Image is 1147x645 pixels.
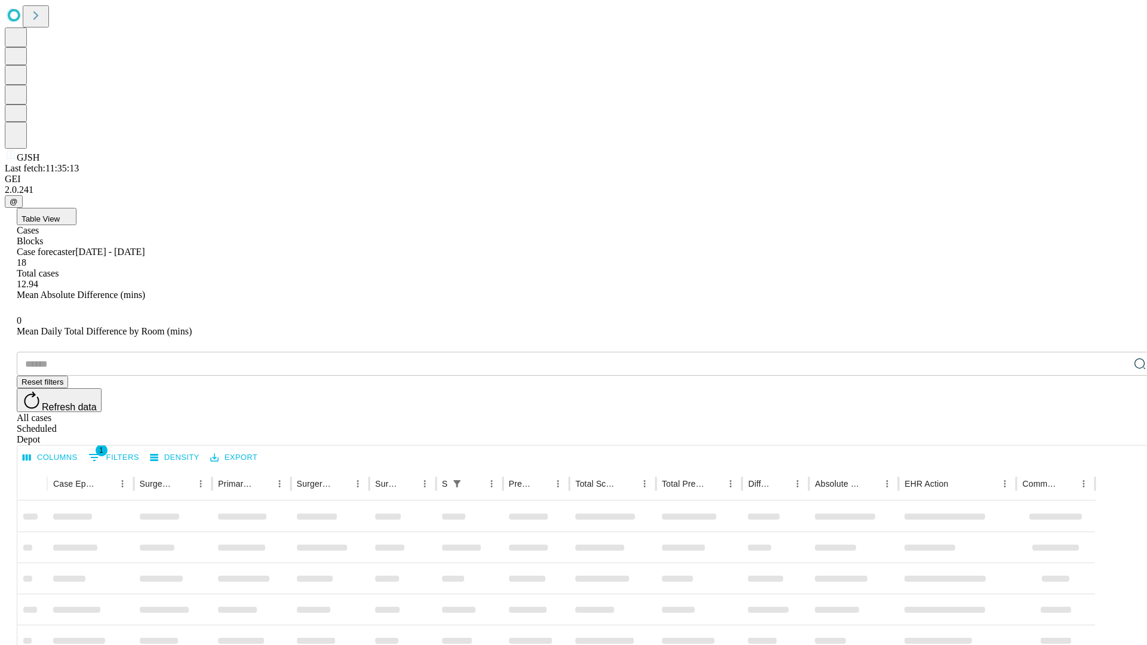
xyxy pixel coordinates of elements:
button: Export [207,449,260,467]
button: Menu [1075,475,1092,492]
button: Sort [254,475,271,492]
div: Case Epic Id [53,479,96,489]
button: Sort [467,475,483,492]
button: Refresh data [17,388,102,412]
button: Sort [400,475,416,492]
div: EHR Action [904,479,948,489]
span: Mean Absolute Difference (mins) [17,290,145,300]
button: Menu [114,475,131,492]
button: Sort [862,475,879,492]
button: Menu [636,475,653,492]
button: Menu [879,475,895,492]
button: Menu [550,475,566,492]
button: Density [147,449,203,467]
span: Case forecaster [17,247,75,257]
span: 1 [96,444,108,456]
button: Sort [619,475,636,492]
div: Comments [1022,479,1057,489]
div: Total Scheduled Duration [575,479,618,489]
span: 12.94 [17,279,38,289]
button: Menu [192,475,209,492]
button: Show filters [85,448,142,467]
button: Menu [996,475,1013,492]
button: Show filters [449,475,465,492]
button: Reset filters [17,376,68,388]
div: 2.0.241 [5,185,1142,195]
span: Mean Daily Total Difference by Room (mins) [17,326,192,336]
button: Sort [176,475,192,492]
div: Surgeon Name [140,479,174,489]
button: Menu [483,475,500,492]
div: Surgery Name [297,479,332,489]
div: Predicted In Room Duration [509,479,532,489]
span: 0 [17,315,22,325]
button: Menu [722,475,739,492]
button: Sort [533,475,550,492]
div: 1 active filter [449,475,465,492]
button: Sort [772,475,789,492]
span: [DATE] - [DATE] [75,247,145,257]
div: Surgery Date [375,479,398,489]
button: Sort [1059,475,1075,492]
button: Select columns [20,449,81,467]
div: Total Predicted Duration [662,479,705,489]
button: Menu [416,475,433,492]
button: Table View [17,208,76,225]
span: @ [10,197,18,206]
div: Difference [748,479,771,489]
span: 18 [17,257,26,268]
div: Scheduled In Room Duration [442,479,447,489]
button: @ [5,195,23,208]
div: Absolute Difference [815,479,861,489]
span: Refresh data [42,402,97,412]
button: Menu [349,475,366,492]
div: GEI [5,174,1142,185]
button: Sort [333,475,349,492]
button: Sort [949,475,966,492]
span: Last fetch: 11:35:13 [5,163,79,173]
span: GJSH [17,152,39,162]
span: Reset filters [22,377,63,386]
button: Sort [97,475,114,492]
button: Sort [706,475,722,492]
button: Menu [789,475,806,492]
button: Menu [271,475,288,492]
span: Table View [22,214,60,223]
div: Primary Service [218,479,253,489]
span: Total cases [17,268,59,278]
